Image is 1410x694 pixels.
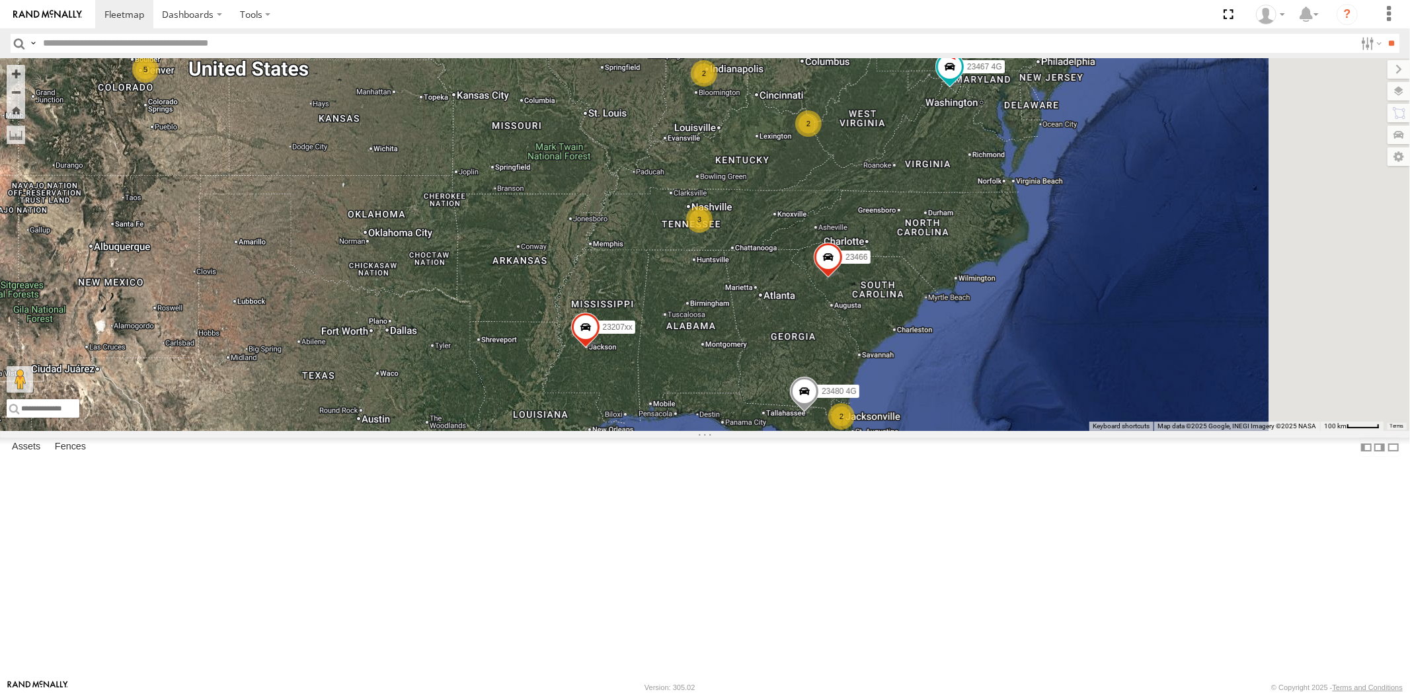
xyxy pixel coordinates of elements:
[7,101,25,119] button: Zoom Home
[1373,438,1386,457] label: Dock Summary Table to the Right
[132,56,159,83] div: 5
[1251,5,1290,24] div: Sardor Khadjimedov
[1157,422,1316,430] span: Map data ©2025 Google, INEGI Imagery ©2025 NASA
[1388,147,1410,166] label: Map Settings
[822,387,857,397] span: 23480 4G
[1360,438,1373,457] label: Dock Summary Table to the Left
[28,34,38,53] label: Search Query
[1271,683,1403,691] div: © Copyright 2025 -
[7,65,25,83] button: Zoom in
[1324,422,1347,430] span: 100 km
[691,60,717,87] div: 2
[1337,4,1358,25] i: ?
[828,403,855,430] div: 2
[1093,422,1150,431] button: Keyboard shortcuts
[7,681,68,694] a: Visit our Website
[602,323,632,332] span: 23207xx
[13,10,82,19] img: rand-logo.svg
[1320,422,1384,431] button: Map Scale: 100 km per 46 pixels
[7,366,33,393] button: Drag Pegman onto the map to open Street View
[1333,683,1403,691] a: Terms and Conditions
[48,438,93,457] label: Fences
[686,206,713,233] div: 3
[1356,34,1384,53] label: Search Filter Options
[7,126,25,144] label: Measure
[845,252,867,262] span: 23466
[1387,438,1400,457] label: Hide Summary Table
[645,683,695,691] div: Version: 305.02
[5,438,47,457] label: Assets
[7,83,25,101] button: Zoom out
[1390,424,1404,429] a: Terms
[795,110,822,137] div: 2
[967,62,1002,71] span: 23467 4G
